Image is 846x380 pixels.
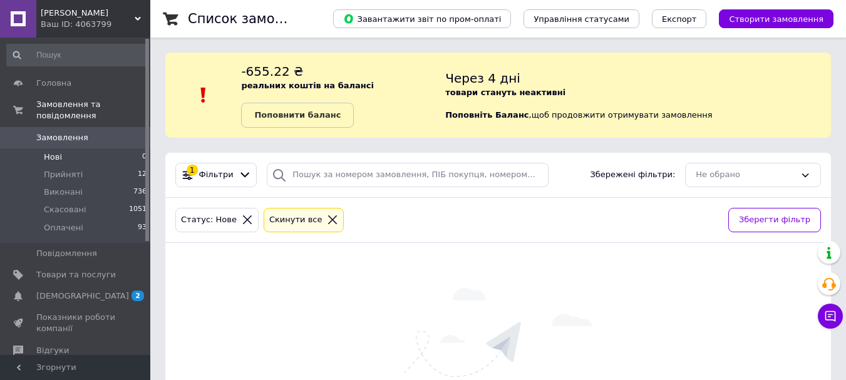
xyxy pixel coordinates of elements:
[445,110,529,120] b: Поповніть Баланс
[6,44,148,66] input: Пошук
[241,81,374,90] b: реальних коштів на балансі
[36,345,69,356] span: Відгуки
[138,169,147,180] span: 12
[132,290,144,301] span: 2
[445,63,831,128] div: , щоб продовжити отримувати замовлення
[728,208,821,232] button: Зберегти фільтр
[142,151,147,163] span: 0
[267,213,325,227] div: Cкинути все
[36,312,116,334] span: Показники роботи компанії
[36,78,71,89] span: Головна
[44,169,83,180] span: Прийняті
[739,213,810,227] span: Зберегти фільтр
[194,86,213,105] img: :exclamation:
[44,204,86,215] span: Скасовані
[267,163,548,187] input: Пошук за номером замовлення, ПІБ покупця, номером телефону, Email, номером накладної
[138,222,147,234] span: 93
[729,14,823,24] span: Створити замовлення
[590,169,675,181] span: Збережені фільтри:
[41,8,135,19] span: nik-elizabet
[254,110,341,120] b: Поповнити баланс
[534,14,629,24] span: Управління статусами
[241,64,303,79] span: -655.22 ₴
[36,99,150,121] span: Замовлення та повідомлення
[696,168,795,182] div: Не обрано
[188,11,315,26] h1: Список замовлень
[524,9,639,28] button: Управління статусами
[44,187,83,198] span: Виконані
[36,290,129,302] span: [DEMOGRAPHIC_DATA]
[241,103,354,128] a: Поповнити баланс
[36,248,97,259] span: Повідомлення
[44,151,62,163] span: Нові
[36,132,88,143] span: Замовлення
[187,165,198,176] div: 1
[129,204,147,215] span: 1051
[662,14,697,24] span: Експорт
[41,19,150,30] div: Ваш ID: 4063799
[133,187,147,198] span: 736
[343,13,501,24] span: Завантажити звіт по пром-оплаті
[178,213,239,227] div: Статус: Нове
[36,269,116,280] span: Товари та послуги
[445,88,565,97] b: товари стануть неактивні
[445,71,520,86] span: Через 4 дні
[719,9,833,28] button: Створити замовлення
[199,169,234,181] span: Фільтри
[706,14,833,23] a: Створити замовлення
[818,304,843,329] button: Чат з покупцем
[333,9,511,28] button: Завантажити звіт по пром-оплаті
[652,9,707,28] button: Експорт
[44,222,83,234] span: Оплачені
